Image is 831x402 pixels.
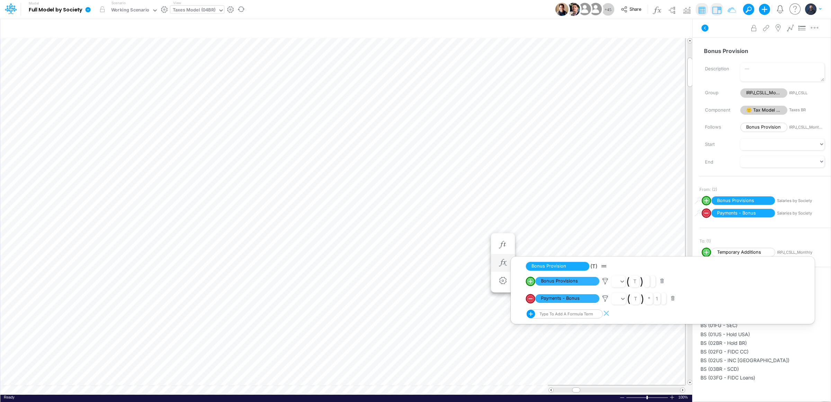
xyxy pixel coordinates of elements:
div: Taxes Model (04BR) [173,7,215,15]
span: IRPJ_CSLL_Monthly [740,88,787,98]
span: BS (03BR - SCD) [700,365,830,373]
span: Bonus Provision [740,123,787,132]
span: IRPJ_CSLL [789,90,824,96]
img: User Image Icon [577,1,592,17]
span: Temporary Additions [711,248,775,257]
svg: circle with outer border [526,277,535,286]
span: BS (02BR - Hold BR) [700,339,830,347]
a: Notifications [776,5,784,13]
label: Model [29,1,39,6]
div: t [633,278,636,284]
span: Bonus Provisions [711,196,775,206]
svg: circle with outer border [702,208,711,218]
span: To: (1) [699,238,711,244]
svg: circle with outer border [702,247,711,257]
span: Bonus Provision [526,262,590,271]
span: (T) [590,263,597,270]
span: Taxes BR [789,107,824,113]
span: ) [640,275,644,288]
input: — Node name — [699,44,825,58]
span: 🙂 Tax Model BR [740,106,787,115]
span: ( [627,292,631,305]
div: Zoom level [678,395,689,400]
div: Working Scenario [111,7,150,15]
span: + 45 [605,7,611,12]
label: Group [700,87,735,99]
svg: circle with outer border [526,294,535,304]
span: ( [626,275,630,288]
div: Zoom [646,396,648,399]
span: BS (03FG - FIDC Loans) [700,374,830,381]
span: Payments - Bonus [535,294,599,303]
div: Type to add a formula term [538,312,593,316]
span: BS (02FG - FIDC CC) [700,348,830,355]
svg: circle with outer border [702,196,711,206]
label: Description [700,63,735,75]
span: 100% [678,395,689,400]
b: Full Model by Society [29,7,82,13]
span: BS (01FG - SEC) [700,322,830,329]
span: Payments - Bonus [711,209,775,218]
span: Ready [4,395,15,399]
div: Zoom Out [619,395,625,400]
button: Share [617,4,646,15]
label: Component [700,104,735,116]
label: Scenario [111,0,126,6]
span: BS (02US - INC [GEOGRAPHIC_DATA]) [700,357,830,364]
span: Share [629,6,641,11]
span: 1 [656,296,658,301]
span: Bonus Provisions [535,277,599,286]
div: In Ready mode [4,395,15,400]
label: Follows [700,121,735,133]
span: ) [641,292,644,305]
img: User Image Icon [588,1,603,17]
div: Zoom In [669,395,675,400]
input: Type a title here [6,22,542,36]
div: t [634,296,637,301]
label: View [173,0,181,6]
label: Start [700,139,735,150]
span: IRPJ_CSLL_Monthly [789,124,824,130]
div: Zoom [626,395,669,400]
img: User Image Icon [567,3,580,16]
img: User Image Icon [555,3,569,16]
span: BS (01US - Hold USA) [700,331,830,338]
span: From: (2) [699,186,717,193]
label: End [700,156,735,168]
